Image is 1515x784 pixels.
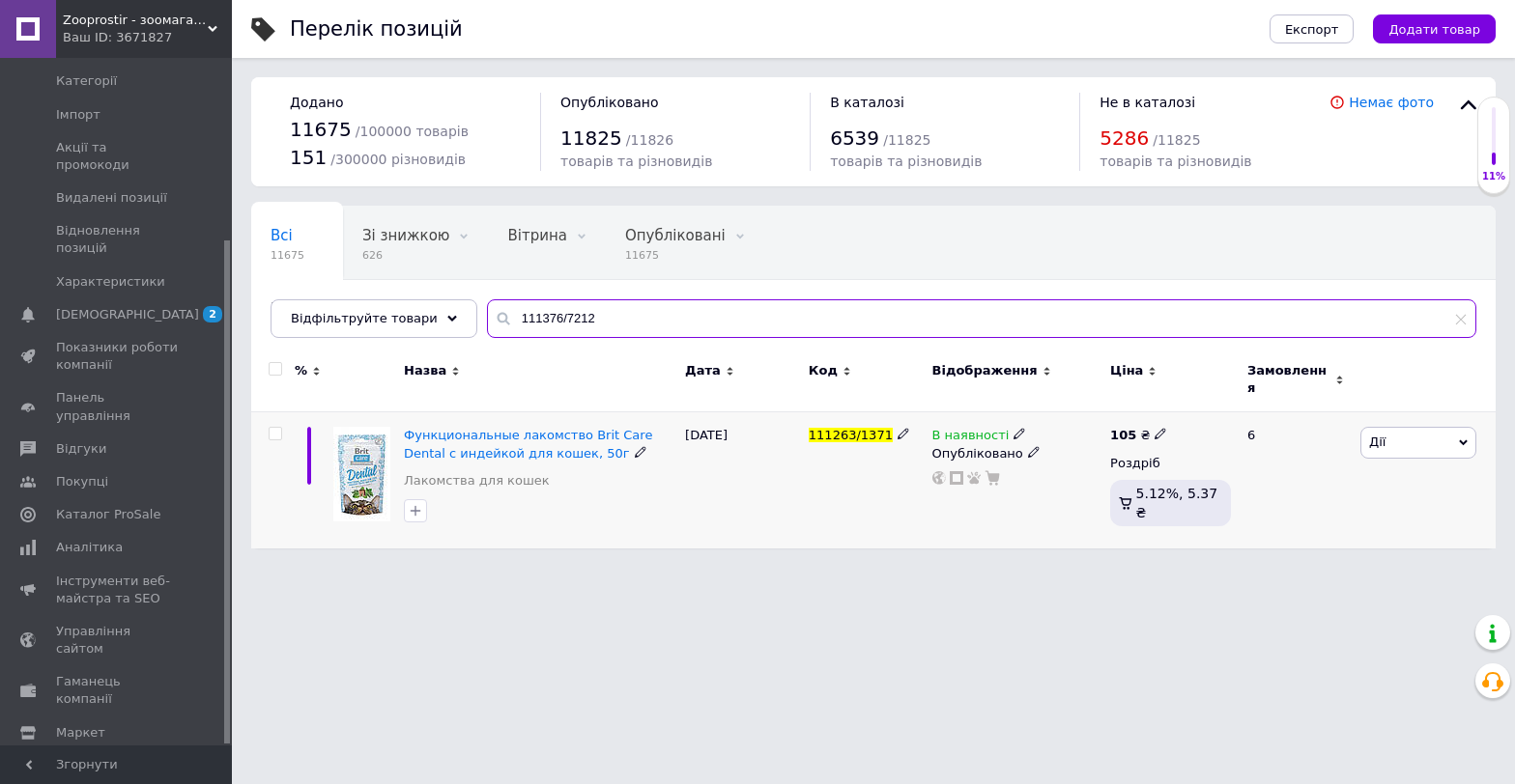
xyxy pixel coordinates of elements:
span: Відображення [932,362,1038,379]
span: Покупці [56,473,108,490]
div: 11% [1478,170,1509,183]
span: 5286 [1100,126,1149,150]
span: Видалені позиції [56,189,167,207]
div: Перелік позицій [290,19,463,40]
span: Зі знижкою [362,227,449,244]
span: Опубліковано [560,95,659,110]
span: % [295,362,307,379]
span: 11675 [625,248,726,263]
span: Відновлення позицій [56,222,179,257]
div: Роздріб [1110,455,1231,472]
span: Додати товар [1388,22,1480,37]
span: Всі [271,227,293,244]
a: Немає фото [1349,95,1434,110]
span: Панель управління [56,389,179,424]
div: Опубліковано [932,445,1101,462]
button: Експорт [1270,14,1355,43]
span: Показники роботи компанії [56,339,179,374]
span: / 300000 різновидів [330,152,466,167]
span: 5.12%, 5.37 ₴ [1136,486,1218,520]
span: Маркет [56,724,105,742]
span: Характеристики [56,273,165,291]
span: Каталог ProSale [56,506,160,523]
span: Управління сайтом [56,623,179,658]
span: Zooprostir - зоомагазин [63,12,208,29]
span: 151 [290,146,327,169]
span: Відгуки [56,440,106,458]
a: Функциональные лакомство Brit Care Dental с индейкой для кошек, 50г [404,428,652,460]
span: Дії [1369,434,1386,449]
span: Назва [404,362,446,379]
span: Додано [290,95,343,110]
span: / 11825 [883,132,930,148]
span: / 100000 товарів [356,124,469,139]
b: 105 [1110,428,1136,442]
span: Акції та промокоди [56,139,179,174]
input: Пошук по назві позиції, артикулу і пошуковим запитам [487,299,1476,338]
span: Інструменти веб-майстра та SEO [56,573,179,607]
span: 6539 [830,126,879,150]
span: / 11826 [626,132,673,148]
a: Лакомства для кошек [404,472,550,490]
span: Гаманець компанії [56,673,179,708]
span: товарів та різновидів [830,154,982,169]
span: Аналітика [56,539,123,556]
span: В наявності [932,428,1010,448]
div: Ваш ID: 3671827 [63,29,232,46]
span: 626 [362,248,449,263]
div: ₴ [1110,427,1167,444]
span: [DEMOGRAPHIC_DATA] [56,306,199,323]
span: Ціна [1110,362,1143,379]
span: Код [809,362,838,379]
span: Дата [685,362,721,379]
div: [DATE] [680,412,804,548]
span: 11675 [290,118,352,141]
span: Відфільтруйте товари [291,311,438,325]
div: 6 [1236,412,1356,548]
span: Опубліковані [625,227,726,244]
span: Замовлення [1247,362,1330,397]
span: 111263/1371 [809,428,893,442]
span: / 11825 [1153,132,1200,148]
button: Додати товар [1373,14,1496,43]
span: 2 [203,306,222,322]
span: товарів та різновидів [1100,154,1251,169]
span: 11825 [560,126,622,150]
span: 11675 [271,248,304,263]
img: Функциональные лакомство Brit Care Dental с индейкой для кошек, 50г [333,427,390,521]
span: Вітрина [507,227,566,244]
span: Експорт [1285,22,1339,37]
span: товарів та різновидів [560,154,712,169]
span: Імпорт [56,106,100,124]
span: Категорії [56,72,117,90]
span: Не в каталозі [1100,95,1195,110]
span: Приховані [271,300,349,318]
span: В каталозі [830,95,904,110]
